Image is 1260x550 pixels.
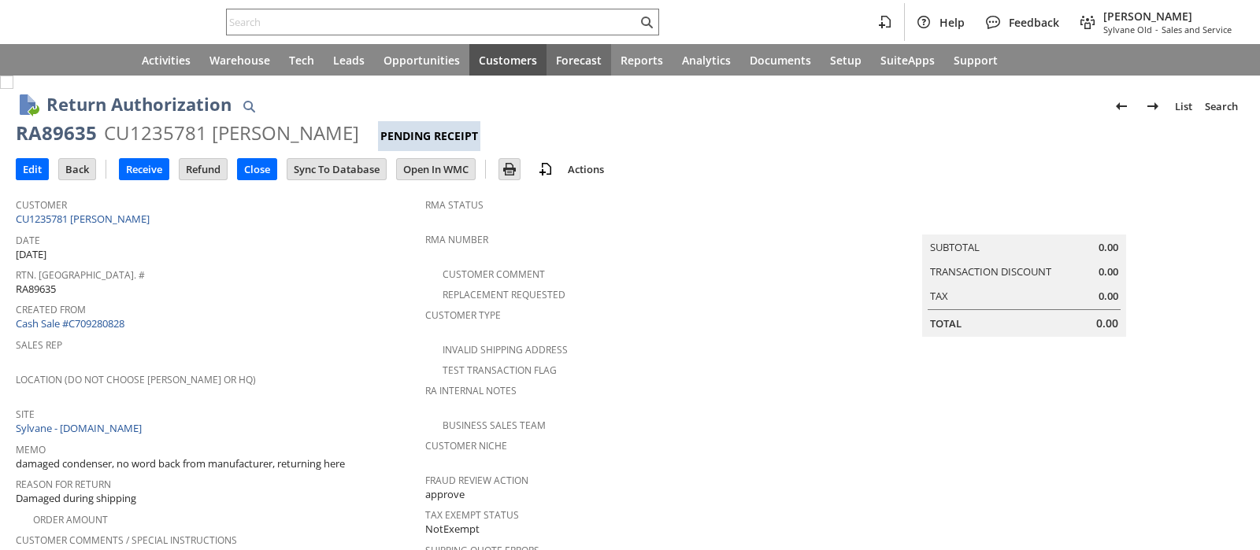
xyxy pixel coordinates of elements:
img: Print [500,160,519,179]
span: Tech [289,53,314,68]
input: Print [499,159,520,179]
input: Back [59,159,95,179]
span: Warehouse [209,53,270,68]
span: Sales and Service [1162,24,1232,35]
div: Shortcuts [57,44,94,76]
a: Recent Records [19,44,57,76]
a: CU1235781 [PERSON_NAME] [16,212,154,226]
a: Support [944,44,1007,76]
img: add-record.svg [536,160,555,179]
img: Quick Find [239,97,258,116]
span: NotExempt [425,522,480,537]
a: Tax [930,289,948,303]
a: RMA Status [425,198,484,212]
a: Replacement Requested [443,288,565,301]
input: Close [238,159,276,179]
a: Subtotal [930,240,980,254]
caption: Summary [922,209,1126,234]
a: Customer Type [425,308,501,322]
span: [DATE] [16,247,46,262]
span: SuiteApps [880,53,935,68]
a: Order Amount [33,513,108,526]
span: 0.00 [1096,316,1118,331]
a: Rtn. [GEOGRAPHIC_DATA]. # [16,268,145,282]
div: RA89635 [16,120,97,146]
span: Reports [621,53,663,68]
a: Tech [280,44,324,76]
img: Previous [1112,97,1131,116]
h1: Return Authorization [46,91,232,117]
a: Sales Rep [16,338,62,352]
a: Memo [16,443,46,456]
span: Documents [750,53,811,68]
a: Reason For Return [16,478,111,491]
a: Sylvane - [DOMAIN_NAME] [16,421,146,435]
svg: Recent Records [28,50,47,69]
a: Customers [469,44,547,76]
a: Leads [324,44,374,76]
a: Business Sales Team [443,419,546,432]
svg: Shortcuts [66,50,85,69]
a: Cash Sale #C709280828 [16,316,124,330]
span: Activities [142,53,191,68]
a: Customer Comments / Special Instructions [16,533,237,547]
a: Reports [611,44,673,76]
svg: Search [637,13,656,31]
a: Warehouse [200,44,280,76]
a: Customer Niche [425,439,507,452]
span: Opportunities [384,53,460,68]
a: Analytics [673,44,740,76]
span: 0.00 [1099,240,1118,255]
span: damaged condenser, no word back from manufacturer, returning here [16,456,345,471]
span: approve [425,487,465,502]
span: 0.00 [1099,264,1118,279]
span: [PERSON_NAME] [1103,9,1232,24]
span: Analytics [682,53,731,68]
a: Created From [16,303,86,316]
a: Tax Exempt Status [425,508,519,522]
img: Next [1143,97,1162,116]
a: SuiteApps [871,44,944,76]
a: Home [94,44,132,76]
span: Help [939,15,965,30]
span: Damaged during shipping [16,491,136,506]
a: Date [16,234,40,247]
span: Leads [333,53,365,68]
a: Activities [132,44,200,76]
a: Opportunities [374,44,469,76]
a: RA Internal Notes [425,384,517,397]
a: Documents [740,44,821,76]
span: Customers [479,53,537,68]
a: RMA Number [425,233,488,246]
a: Total [930,316,962,330]
a: Customer [16,198,67,212]
span: - [1155,24,1158,35]
span: 0.00 [1099,289,1118,304]
a: Customer Comment [443,268,545,281]
a: Location (Do Not Choose [PERSON_NAME] or HQ) [16,373,256,386]
a: Site [16,408,35,421]
a: List [1169,94,1199,119]
a: Fraud Review Action [425,474,528,487]
a: Search [1199,94,1244,119]
a: Transaction Discount [930,264,1051,279]
svg: Home [104,50,123,69]
span: Sylvane Old [1103,24,1152,35]
span: RA89635 [16,282,56,297]
span: Setup [830,53,862,68]
input: Refund [180,159,227,179]
input: Receive [120,159,169,179]
input: Open In WMC [397,159,475,179]
div: Pending Receipt [378,121,480,151]
input: Edit [17,159,48,179]
input: Search [227,13,637,31]
a: Forecast [547,44,611,76]
span: Support [954,53,998,68]
span: Forecast [556,53,602,68]
span: Feedback [1009,15,1059,30]
a: Setup [821,44,871,76]
div: CU1235781 [PERSON_NAME] [104,120,359,146]
a: Test Transaction Flag [443,364,557,377]
a: Invalid Shipping Address [443,343,568,356]
a: Actions [561,162,610,176]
